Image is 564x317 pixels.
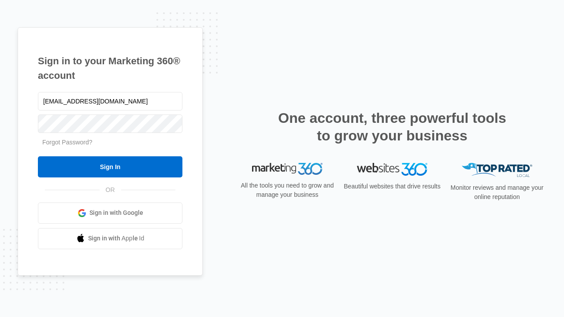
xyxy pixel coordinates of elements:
[89,208,143,217] span: Sign in with Google
[448,183,546,202] p: Monitor reviews and manage your online reputation
[357,163,427,176] img: Websites 360
[38,156,182,177] input: Sign In
[462,163,532,177] img: Top Rated Local
[343,182,442,191] p: Beautiful websites that drive results
[38,92,182,111] input: Email
[275,109,509,144] h2: One account, three powerful tools to grow your business
[38,203,182,224] a: Sign in with Google
[38,54,182,83] h1: Sign in to your Marketing 360® account
[238,181,337,199] p: All the tools you need to grow and manage your business
[38,228,182,249] a: Sign in with Apple Id
[88,234,145,243] span: Sign in with Apple Id
[100,185,121,195] span: OR
[252,163,323,175] img: Marketing 360
[42,139,93,146] a: Forgot Password?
